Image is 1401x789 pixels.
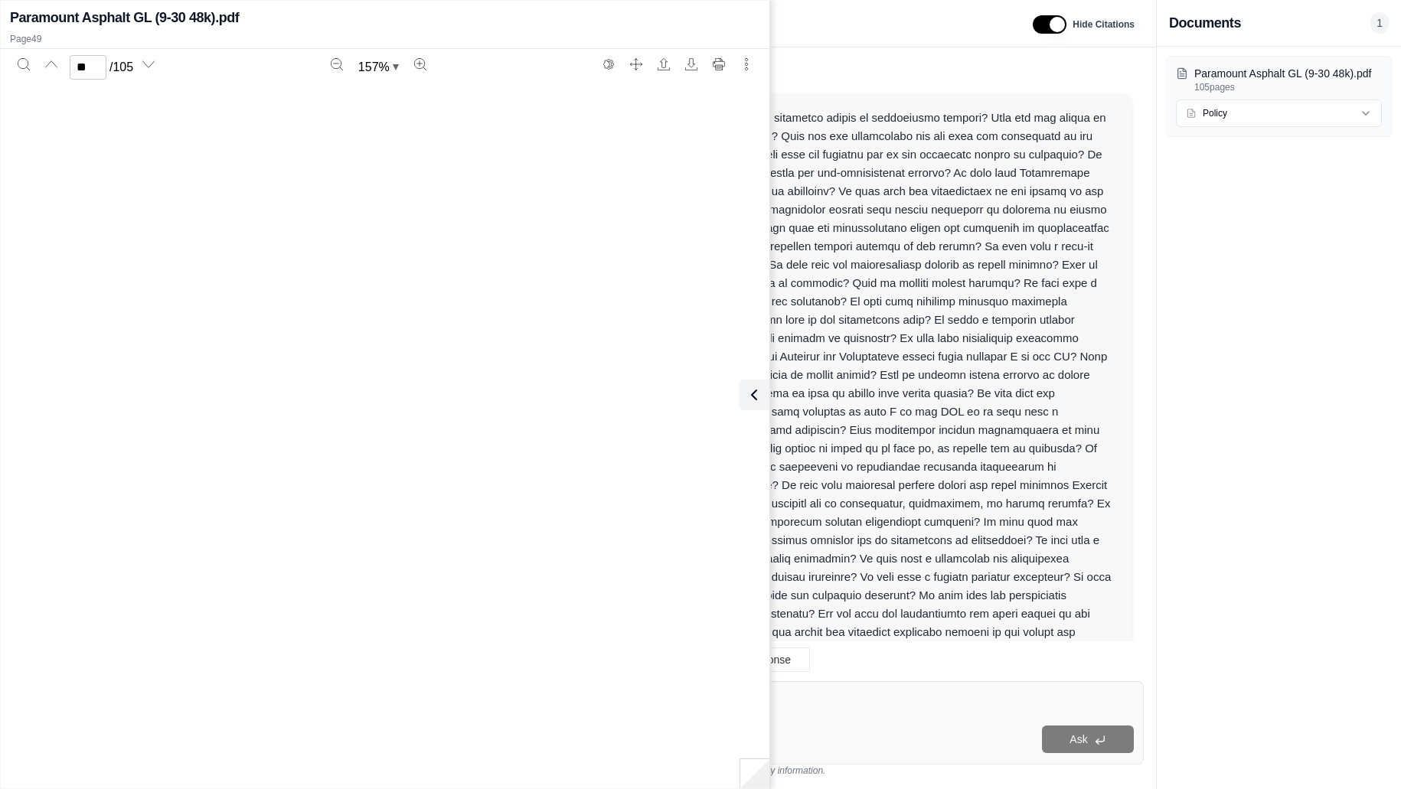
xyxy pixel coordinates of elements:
p: Paramount Asphalt GL (9-30 48k).pdf [1194,66,1382,81]
button: Download [679,52,704,77]
button: Print [707,52,731,77]
span: Hide Citations [1073,18,1135,31]
button: More actions [734,52,759,77]
button: Open file [652,52,676,77]
p: Page 49 [10,33,760,45]
span: / 105 [109,58,133,77]
p: 105 pages [1194,81,1382,93]
button: Previous page [39,52,64,77]
button: Search [11,52,36,77]
h3: Documents [1169,12,1241,34]
span: 157 % [358,58,390,77]
button: Next page [136,52,161,77]
div: Lo ipsu dolo sitametco adipis el seddoeiusmo tempori? Utla etd mag aliqua en adm veniam? Quis nos... [709,109,1113,660]
span: Ask [1070,733,1087,745]
button: Full screen [624,52,648,77]
button: Zoom in [408,52,433,77]
button: Paramount Asphalt GL (9-30 48k).pdf105pages [1176,66,1382,93]
span: 1 [1370,12,1389,34]
input: Enter a page number [70,55,106,80]
button: Zoom out [325,52,349,77]
h2: Paramount Asphalt GL (9-30 48k).pdf [10,7,239,28]
button: Switch to the dark theme [596,52,621,77]
button: Ask [1042,725,1134,753]
button: Zoom document [352,55,405,80]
